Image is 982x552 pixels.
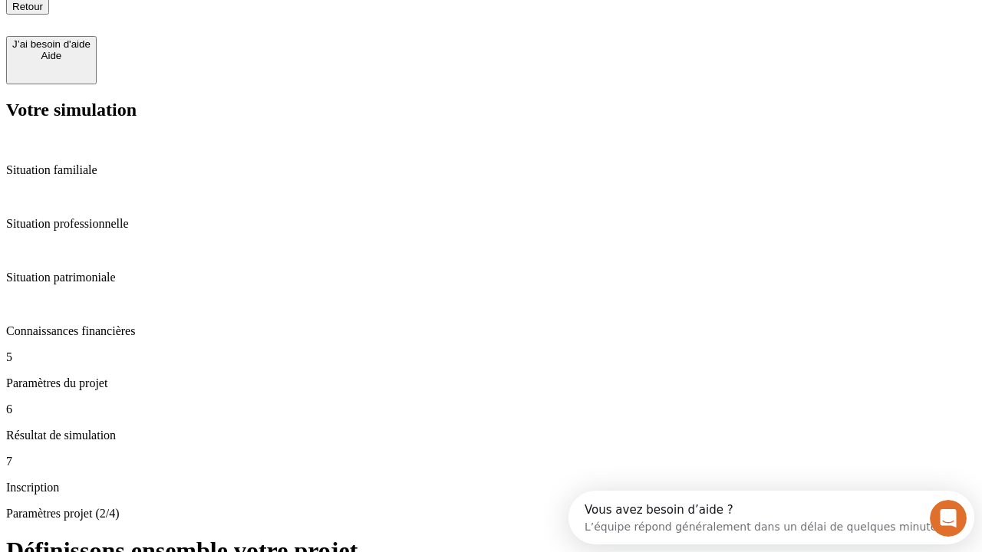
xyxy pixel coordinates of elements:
[6,350,976,364] p: 5
[6,324,976,338] p: Connaissances financières
[6,217,976,231] p: Situation professionnelle
[6,100,976,120] h2: Votre simulation
[6,36,97,84] button: J’ai besoin d'aideAide
[6,429,976,442] p: Résultat de simulation
[6,271,976,284] p: Situation patrimoniale
[16,25,377,41] div: L’équipe répond généralement dans un délai de quelques minutes.
[12,38,91,50] div: J’ai besoin d'aide
[6,402,976,416] p: 6
[6,455,976,468] p: 7
[6,507,976,521] p: Paramètres projet (2/4)
[6,163,976,177] p: Situation familiale
[16,13,377,25] div: Vous avez besoin d’aide ?
[568,491,974,544] iframe: Intercom live chat discovery launcher
[12,50,91,61] div: Aide
[6,481,976,495] p: Inscription
[6,6,423,48] div: Ouvrir le Messenger Intercom
[6,376,976,390] p: Paramètres du projet
[12,1,43,12] span: Retour
[930,500,967,537] iframe: Intercom live chat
